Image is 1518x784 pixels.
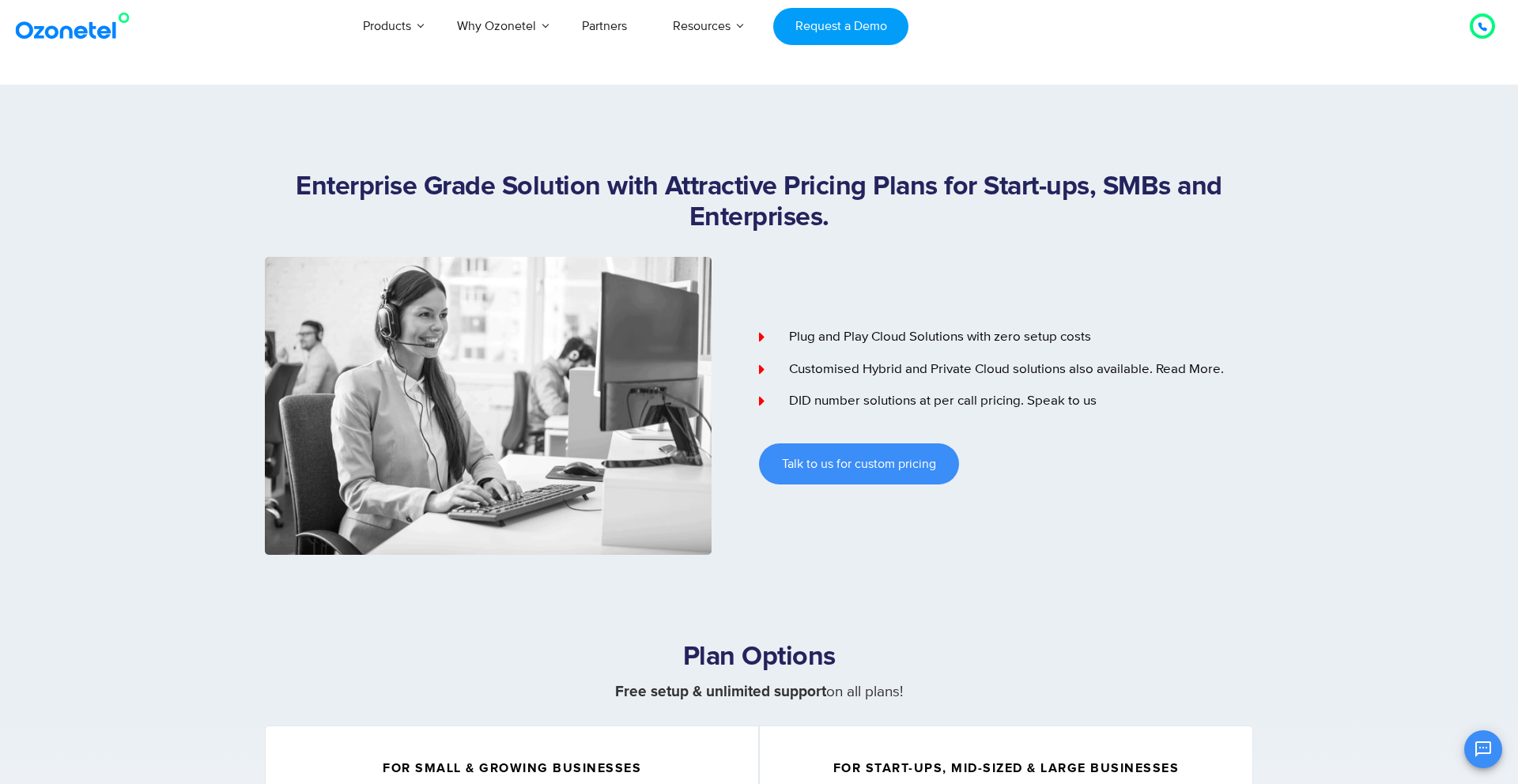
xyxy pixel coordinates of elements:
[759,360,1253,380] a: Customised Hybrid and Private Cloud solutions also available. Read More.
[782,458,936,470] span: Talk to us for custom pricing
[1464,730,1502,768] button: Open chat
[615,683,903,701] span: on all plans!
[759,443,959,484] a: Talk to us for custom pricing
[265,171,1253,233] h1: Enterprise Grade Solution with Attractive Pricing Plans for Start-ups, SMBs and Enterprises.
[289,762,734,775] h5: For Small & Growing Businesses
[773,8,908,45] a: Request a Demo
[785,391,1097,412] span: DID number solutions at per call pricing. Speak to us
[265,642,1253,673] h2: Plan Options
[785,327,1091,348] span: Plug and Play Cloud Solutions with zero setup costs
[615,684,826,699] strong: Free setup & unlimited support
[784,762,1229,775] h5: For Start-ups, Mid-Sized & Large Businesses
[759,327,1253,348] a: Plug and Play Cloud Solutions with zero setup costs
[785,360,1224,380] span: Customised Hybrid and Private Cloud solutions also available. Read More.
